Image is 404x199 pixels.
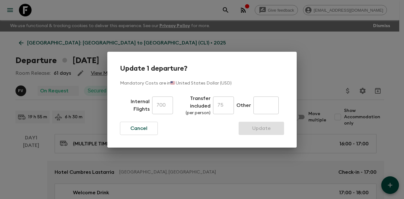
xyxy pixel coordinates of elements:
p: Enter a new cost to update all selected instances [236,102,251,109]
button: Cancel [120,122,158,135]
p: Cancel [130,125,147,132]
h2: Update 1 departure? [120,64,284,73]
p: Enter a new cost to update all selected instances [120,98,150,113]
div: Enter a new cost to update all selected instances [175,95,211,116]
div: Enter a new cost to update all selected instances [152,94,173,117]
p: Transfer included [175,95,211,110]
p: Mandatory Costs are in 🇺🇸 United States Dollar (USD) [120,80,284,86]
div: Enter a new cost to update all selected instances [213,94,234,117]
p: (per person) [175,110,211,116]
div: Enter a new cost to update all selected instances [253,94,279,117]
